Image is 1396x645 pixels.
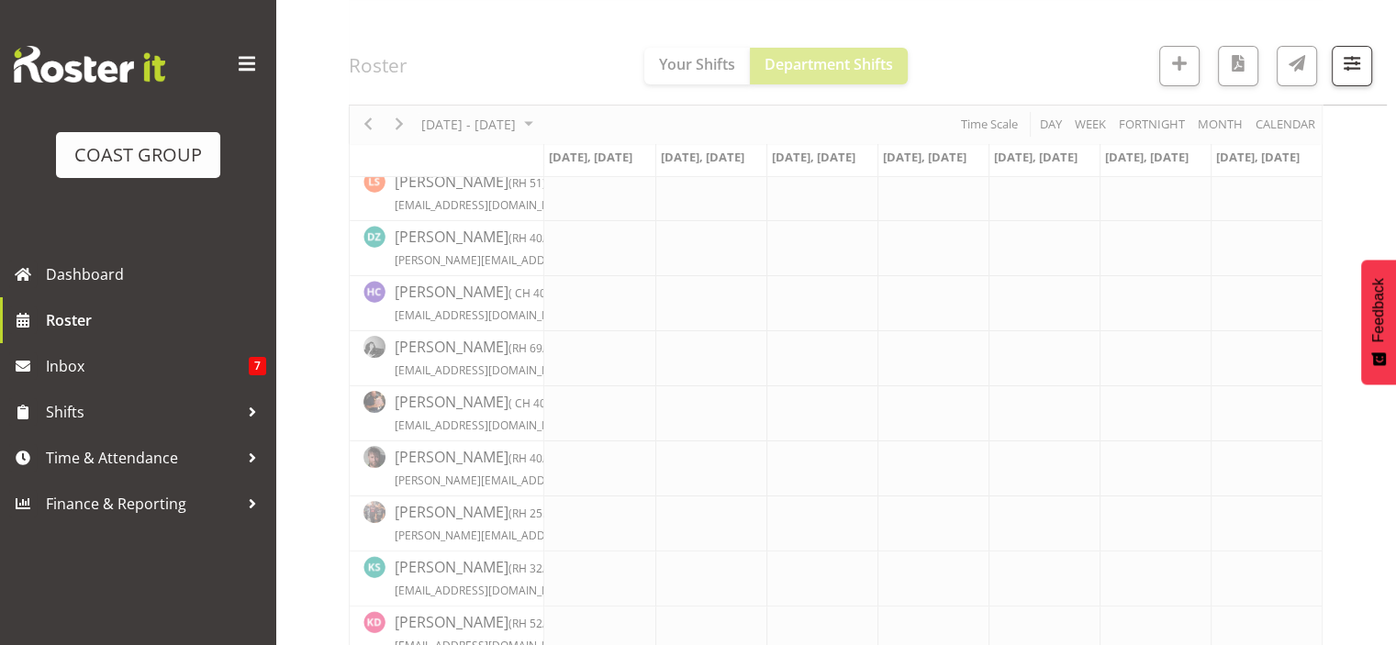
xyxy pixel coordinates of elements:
[46,261,266,288] span: Dashboard
[46,352,249,380] span: Inbox
[46,306,266,334] span: Roster
[46,490,239,517] span: Finance & Reporting
[46,398,239,426] span: Shifts
[249,357,266,375] span: 7
[14,46,165,83] img: Rosterit website logo
[1332,46,1372,86] button: Filter Shifts
[46,444,239,472] span: Time & Attendance
[1361,260,1396,384] button: Feedback - Show survey
[1370,278,1387,342] span: Feedback
[74,141,202,169] div: COAST GROUP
